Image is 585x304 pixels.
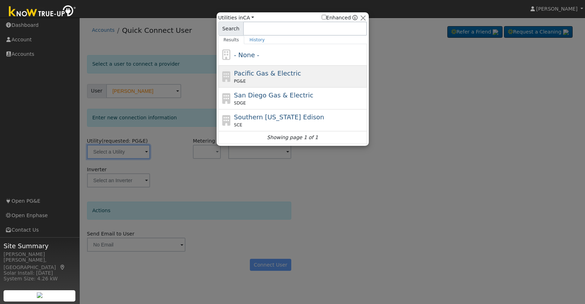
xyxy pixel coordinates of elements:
a: History [244,36,270,44]
div: System Size: 4.26 kW [4,275,76,282]
span: Pacific Gas & Electric [234,70,301,77]
img: Know True-Up [5,4,80,20]
a: Results [218,36,245,44]
img: retrieve [37,292,42,298]
a: CA [243,15,254,20]
span: SDGE [234,100,246,106]
a: Enhanced Providers [352,15,357,20]
span: PG&E [234,78,246,84]
span: San Diego Gas & Electric [234,91,313,99]
label: Enhanced [322,14,351,22]
span: [PERSON_NAME] [536,6,578,12]
span: Southern [US_STATE] Edison [234,113,324,121]
span: Site Summary [4,241,76,251]
a: Map [59,264,66,270]
div: [PERSON_NAME] [4,251,76,258]
input: Enhanced [322,15,326,19]
i: Showing page 1 of 1 [267,134,318,141]
div: [PERSON_NAME], [GEOGRAPHIC_DATA] [4,256,76,271]
span: SCE [234,122,242,128]
span: Utilities in [218,14,254,22]
div: Solar Install: [DATE] [4,269,76,277]
span: Show enhanced providers [322,14,358,22]
span: - None - [234,51,259,59]
span: Search [218,22,243,36]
